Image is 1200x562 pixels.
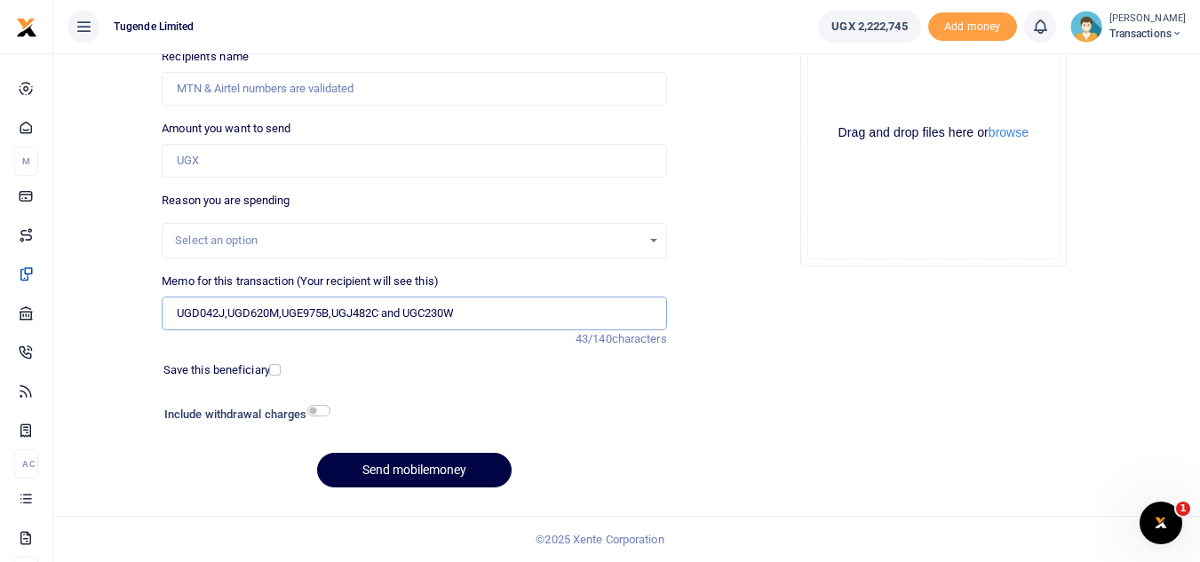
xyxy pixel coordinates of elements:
label: Reason you are spending [162,192,290,210]
label: Recipient's name [162,48,249,66]
div: Drag and drop files here or [808,124,1059,141]
input: UGX [162,144,666,178]
a: Add money [928,19,1017,32]
a: profile-user [PERSON_NAME] Transactions [1070,11,1186,43]
small: [PERSON_NAME] [1109,12,1186,27]
span: Tugende Limited [107,19,202,35]
span: characters [612,332,667,345]
li: Wallet ballance [811,11,927,43]
a: logo-small logo-large logo-large [16,20,37,33]
button: Send mobilemoney [317,453,512,487]
span: 43/140 [576,332,612,345]
li: Toup your wallet [928,12,1017,42]
input: MTN & Airtel numbers are validated [162,72,666,106]
span: Add money [928,12,1017,42]
label: Amount you want to send [162,120,290,138]
span: 1 [1176,502,1190,516]
span: UGX 2,222,745 [831,18,907,36]
li: Ac [14,449,38,479]
h6: Include withdrawal charges [164,408,322,422]
div: Select an option [175,232,640,249]
img: logo-small [16,17,37,38]
button: browse [989,126,1029,139]
li: M [14,146,38,176]
img: profile-user [1070,11,1102,43]
iframe: Intercom live chat [1140,502,1182,544]
label: Memo for this transaction (Your recipient will see this) [162,273,439,290]
label: Save this beneficiary [163,361,270,379]
span: Transactions [1109,26,1186,42]
input: Enter extra information [162,297,666,330]
a: UGX 2,222,745 [818,11,920,43]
